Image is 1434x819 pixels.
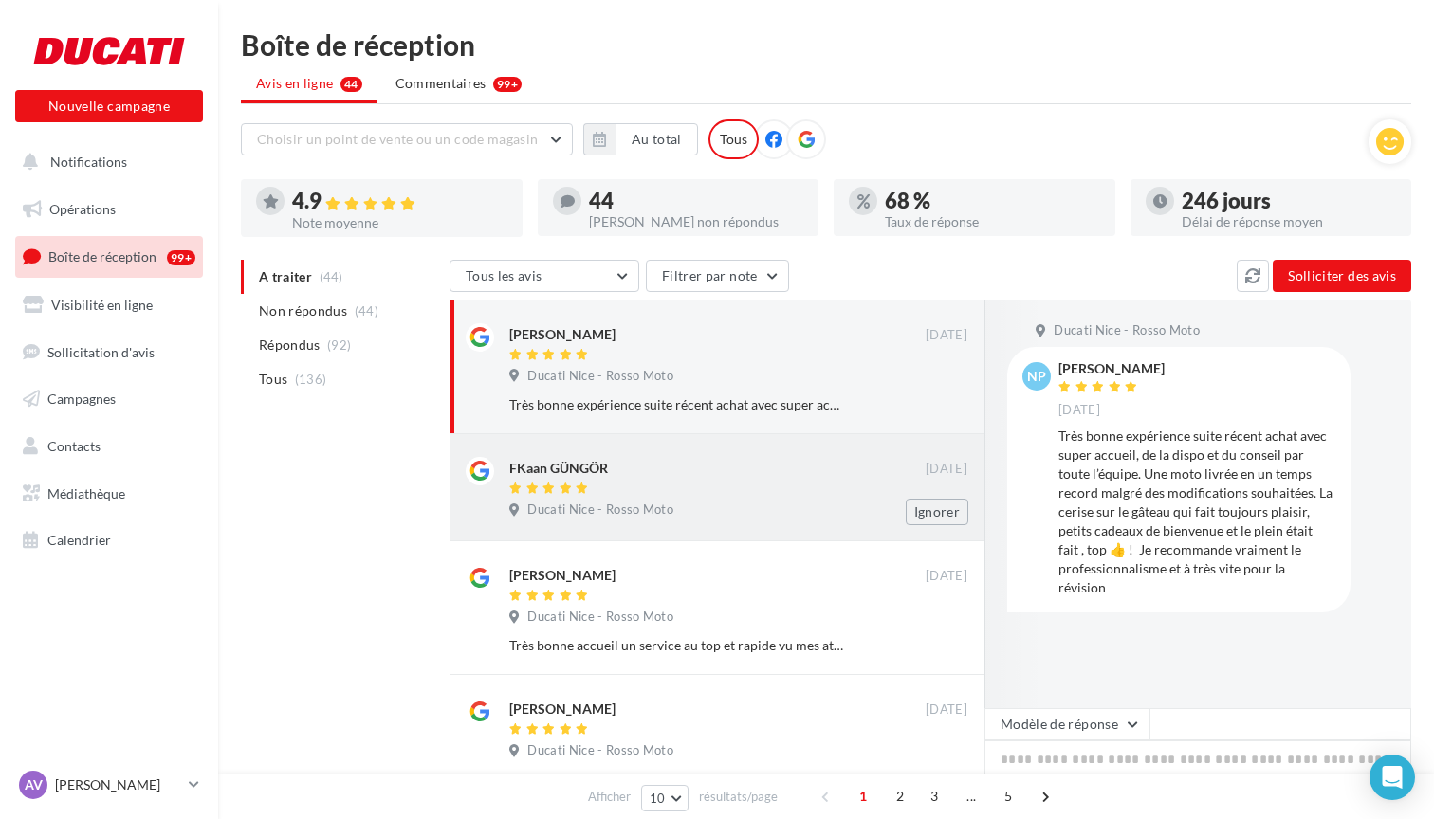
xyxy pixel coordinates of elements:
[167,250,195,265] div: 99+
[47,343,155,359] span: Sollicitation d'avis
[699,788,778,806] span: résultats/page
[583,123,698,155] button: Au total
[450,260,639,292] button: Tous les avis
[11,236,207,277] a: Boîte de réception99+
[993,781,1023,811] span: 5
[292,191,507,212] div: 4.9
[11,474,207,514] a: Médiathèque
[15,767,203,803] a: AV [PERSON_NAME]
[11,520,207,560] a: Calendrier
[47,485,125,501] span: Médiathèque
[641,785,689,811] button: 10
[926,568,967,585] span: [DATE]
[55,775,181,794] p: [PERSON_NAME]
[292,216,507,229] div: Note moyenne
[650,791,666,806] span: 10
[50,154,127,170] span: Notifications
[509,566,616,585] div: [PERSON_NAME]
[509,636,844,655] div: Très bonne accueil un service au top et rapide vu mes attentes ils ont su y répondre un grand mer...
[527,609,673,626] span: Ducati Nice - Rosso Moto
[1058,362,1165,375] div: [PERSON_NAME]
[509,395,844,414] div: Très bonne expérience suite récent achat avec super accueil, de la dispo et du conseil par toute ...
[11,333,207,373] a: Sollicitation d'avis
[25,775,43,794] span: AV
[588,788,631,806] span: Afficher
[926,461,967,478] span: [DATE]
[493,77,522,92] div: 99+
[259,301,347,320] span: Non répondus
[327,337,351,353] span: (92)
[241,123,573,155] button: Choisir un point de vente ou un code magasin
[885,215,1100,228] div: Taux de réponse
[589,215,804,228] div: [PERSON_NAME] non répondus
[527,501,673,519] span: Ducati Nice - Rosso Moto
[956,781,986,811] span: ...
[509,459,608,478] div: FKaan GÜNGÖR
[1027,367,1046,386] span: NP
[395,74,487,93] span: Commentaires
[509,771,844,790] div: Un bel accompagnement de la part de [PERSON_NAME]. Une concession que je recommande pour leur acc...
[48,248,156,264] span: Boîte de réception
[259,336,321,355] span: Répondus
[926,701,967,719] span: [DATE]
[257,131,538,147] span: Choisir un point de vente ou un code magasin
[11,142,199,182] button: Notifications
[355,303,378,318] span: (44)
[984,708,1149,740] button: Modèle de réponse
[47,532,111,548] span: Calendrier
[1182,191,1397,211] div: 246 jours
[646,260,789,292] button: Filtrer par note
[885,191,1100,211] div: 68 %
[466,267,542,283] span: Tous les avis
[49,201,116,217] span: Opérations
[708,119,759,159] div: Tous
[509,325,616,344] div: [PERSON_NAME]
[11,285,207,325] a: Visibilité en ligne
[589,191,804,211] div: 44
[241,30,1411,59] div: Boîte de réception
[47,391,116,407] span: Campagnes
[47,438,101,454] span: Contacts
[11,379,207,419] a: Campagnes
[919,781,949,811] span: 3
[15,90,203,122] button: Nouvelle campagne
[11,427,207,466] a: Contacts
[906,499,968,525] button: Ignorer
[51,297,153,313] span: Visibilité en ligne
[926,327,967,344] span: [DATE]
[527,368,673,385] span: Ducati Nice - Rosso Moto
[616,123,698,155] button: Au total
[1058,402,1100,419] span: [DATE]
[848,781,878,811] span: 1
[1054,322,1200,339] span: Ducati Nice - Rosso Moto
[885,781,915,811] span: 2
[1058,427,1335,597] div: Très bonne expérience suite récent achat avec super accueil, de la dispo et du conseil par toute ...
[1182,215,1397,228] div: Délai de réponse moyen
[259,370,287,389] span: Tous
[295,372,327,387] span: (136)
[509,700,616,719] div: [PERSON_NAME]
[11,190,207,229] a: Opérations
[1273,260,1411,292] button: Solliciter des avis
[1370,755,1415,800] div: Open Intercom Messenger
[527,742,673,759] span: Ducati Nice - Rosso Moto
